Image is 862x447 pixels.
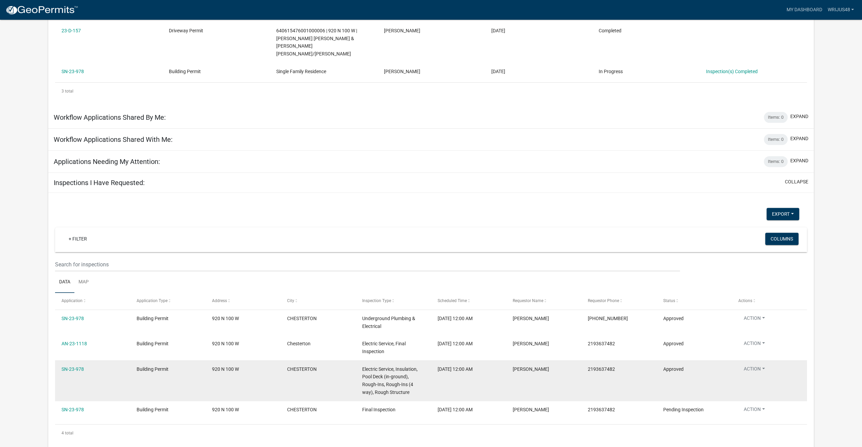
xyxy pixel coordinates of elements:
a: Data [55,271,74,293]
span: Chesterton [287,341,311,346]
datatable-header-cell: Inspection Type [356,293,431,309]
span: 2193637482 [588,341,615,346]
a: wrijus48 [825,3,857,16]
input: Search for inspections [55,258,680,271]
h5: Workflow Applications Shared With Me: [54,135,173,144]
span: 2193637482 [588,366,615,372]
span: Requestor Name [513,298,543,303]
datatable-header-cell: Requestor Phone [581,293,656,309]
a: Map [74,271,93,293]
span: Justin Wright [513,316,549,321]
span: Completed [599,28,621,33]
span: City [287,298,294,303]
span: Justin Wright [384,28,420,33]
h5: Workflow Applications Shared By Me: [54,113,166,121]
span: 01/07/2025, 12:00 AM [438,366,473,372]
a: AN-23-1118 [61,341,87,346]
span: 219-363-7482 [588,316,628,321]
span: Justin Wright [384,69,420,74]
span: CHESTERTON [287,316,317,321]
span: Approved [663,366,683,372]
span: Electric Service, Insulation, Pool Deck (in-ground), Rough-Ins, Rough-Ins (4 way), Rough Structure [362,366,418,395]
button: Action [738,365,770,375]
datatable-header-cell: Status [656,293,732,309]
datatable-header-cell: Address [205,293,280,309]
span: Application Type [137,298,168,303]
div: Items: 0 [764,112,788,123]
span: Electric Service, Final Inspection [362,341,406,354]
datatable-header-cell: Application Type [130,293,205,309]
span: Building Permit [137,341,169,346]
span: 920 N 100 W [212,316,239,321]
span: Driveway Permit [169,28,203,33]
a: My Dashboard [784,3,825,16]
datatable-header-cell: Requestor Name [506,293,581,309]
span: Actions [738,298,752,303]
span: Final Inspection [362,407,395,412]
span: 06/12/2023 [491,69,505,74]
span: Status [663,298,675,303]
span: Scheduled Time [438,298,467,303]
span: Building Permit [137,316,169,321]
span: Michael Haller [513,407,549,412]
button: collapse [785,178,808,185]
span: In Progress [599,69,623,74]
span: Justin Wright [513,341,549,346]
div: Items: 0 [764,156,788,167]
h5: Inspections I Have Requested: [54,179,145,187]
button: expand [790,157,808,164]
button: Action [738,406,770,416]
span: 920 N 100 W [212,341,239,346]
datatable-header-cell: City [281,293,356,309]
span: Justin Wright [513,366,549,372]
button: expand [790,113,808,120]
span: CHESTERTON [287,366,317,372]
button: Export [767,208,799,220]
span: 01/07/2025, 12:00 AM [438,341,473,346]
a: SN-23-978 [61,366,84,372]
div: 3 total [55,83,807,100]
a: + Filter [63,233,92,245]
span: 06/16/2023 [491,28,505,33]
span: 07/22/2024, 12:00 AM [438,316,473,321]
datatable-header-cell: Actions [732,293,807,309]
div: 4 total [55,425,807,442]
span: Building Permit [169,69,201,74]
span: 920 N 100 W [212,366,239,372]
h5: Applications Needing My Attention: [54,158,160,166]
span: Building Permit [137,366,169,372]
span: 640615476001000006 | 920 N 100 W | Wright Justin William & Wright Lisa Eileen/JT [276,28,357,56]
span: Building Permit [137,407,169,412]
span: Pending Inspection [663,407,703,412]
div: Items: 0 [764,134,788,145]
span: Address [212,298,227,303]
span: Requestor Phone [588,298,619,303]
span: Single Family Residence [276,69,326,74]
button: Columns [765,233,798,245]
span: Application [61,298,83,303]
a: Inspection(s) Completed [706,69,758,74]
span: Approved [663,316,683,321]
a: 23-D-157 [61,28,81,33]
span: 920 N 100 W [212,407,239,412]
span: Inspection Type [362,298,391,303]
a: SN-23-978 [61,69,84,74]
button: Action [738,315,770,325]
a: SN-23-978 [61,316,84,321]
a: SN-23-978 [61,407,84,412]
span: Approved [663,341,683,346]
button: Action [738,340,770,350]
span: 09/25/2025, 12:00 AM [438,407,473,412]
datatable-header-cell: Application [55,293,130,309]
datatable-header-cell: Scheduled Time [431,293,506,309]
span: 2193637482 [588,407,615,412]
button: expand [790,135,808,142]
span: Underground Plumbing & Electrical [362,316,415,329]
span: CHESTERTON [287,407,317,412]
